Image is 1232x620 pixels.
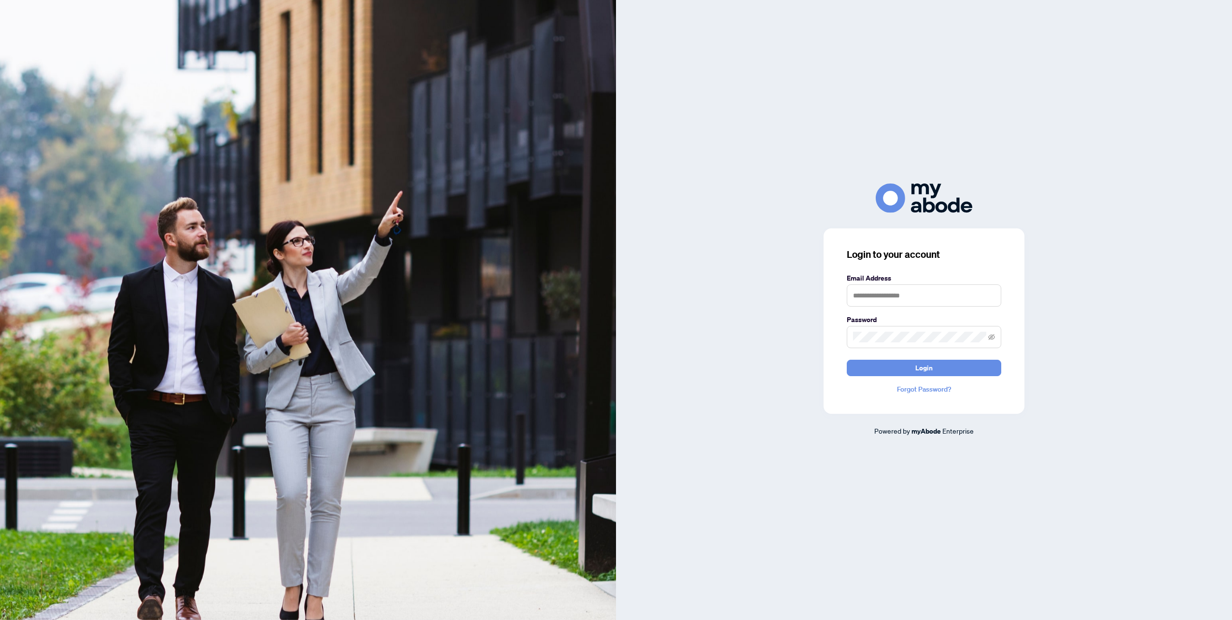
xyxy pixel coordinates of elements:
[847,384,1001,395] a: Forgot Password?
[847,314,1001,325] label: Password
[942,426,974,435] span: Enterprise
[911,426,941,437] a: myAbode
[847,360,1001,376] button: Login
[847,273,1001,283] label: Email Address
[847,248,1001,261] h3: Login to your account
[876,183,972,213] img: ma-logo
[915,360,933,376] span: Login
[988,334,995,340] span: eye-invisible
[874,426,910,435] span: Powered by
